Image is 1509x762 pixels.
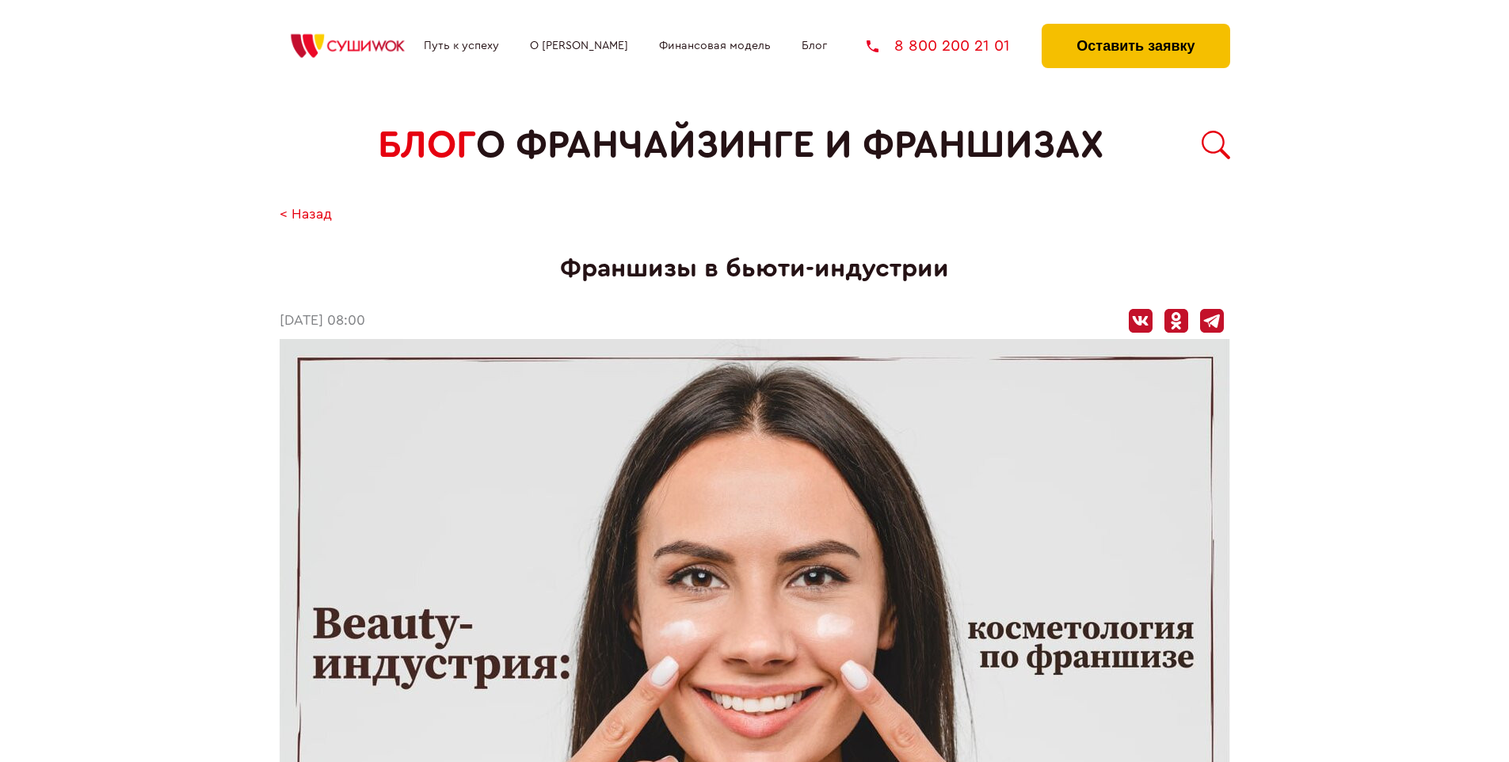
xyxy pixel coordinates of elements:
[424,40,499,52] a: Путь к успеху
[867,38,1010,54] a: 8 800 200 21 01
[802,40,827,52] a: Блог
[1042,24,1229,68] button: Оставить заявку
[476,124,1103,167] span: о франчайзинге и франшизах
[280,313,365,330] time: [DATE] 08:00
[894,38,1010,54] span: 8 800 200 21 01
[280,254,1230,284] h1: Франшизы в бьюти-индустрии
[530,40,628,52] a: О [PERSON_NAME]
[378,124,476,167] span: БЛОГ
[280,207,332,223] a: < Назад
[659,40,771,52] a: Финансовая модель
